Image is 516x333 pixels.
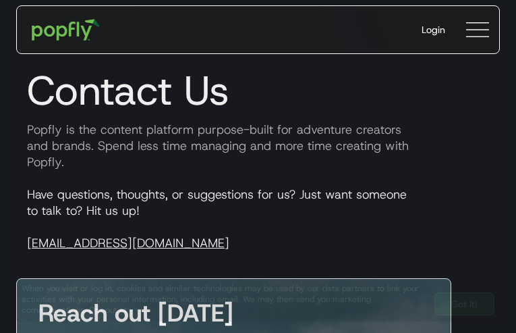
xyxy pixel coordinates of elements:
[27,235,229,251] a: [EMAIL_ADDRESS][DOMAIN_NAME]
[434,292,494,315] a: Got It!
[16,66,500,115] h1: Contact Us
[22,9,109,50] a: home
[16,186,500,251] p: Have questions, thoughts, or suggestions for us? Just want someone to talk to? Hit us up!
[411,12,456,47] a: Login
[127,305,144,315] a: here
[422,23,445,36] div: Login
[16,122,500,170] p: Popfly is the content platform purpose-built for adventure creators and brands. Spend less time m...
[22,283,424,315] div: When you visit or log in, cookies and similar technologies may be used by our data partners to li...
